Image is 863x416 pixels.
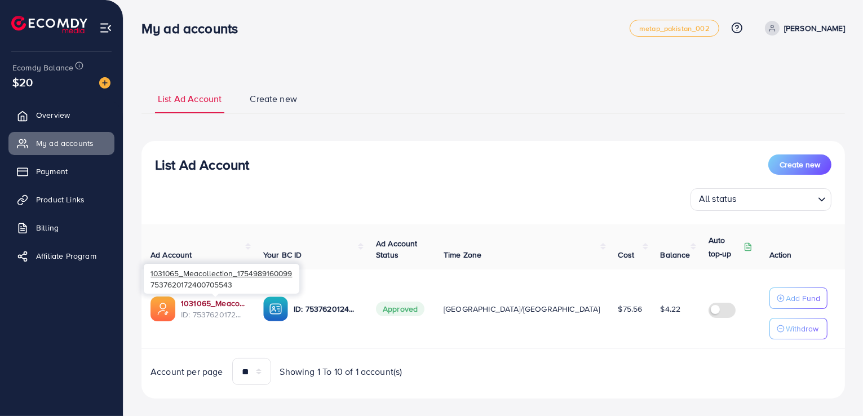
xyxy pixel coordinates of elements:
a: [PERSON_NAME] [760,21,845,36]
a: Overview [8,104,114,126]
span: List Ad Account [158,92,222,105]
span: Ecomdy Balance [12,62,73,73]
img: ic-ba-acc.ded83a64.svg [263,296,288,321]
div: 7537620172400705543 [144,264,299,294]
p: [PERSON_NAME] [784,21,845,35]
span: Balance [661,249,691,260]
span: Overview [36,109,70,121]
span: Showing 1 To 10 of 1 account(s) [280,365,402,378]
span: All status [697,190,739,208]
span: Ad Account Status [376,238,418,260]
a: Product Links [8,188,114,211]
iframe: Chat [815,365,855,408]
span: Create new [780,159,820,170]
a: Billing [8,216,114,239]
span: Payment [36,166,68,177]
span: $75.56 [618,303,643,315]
a: My ad accounts [8,132,114,154]
span: Affiliate Program [36,250,96,262]
p: Add Fund [786,291,820,305]
span: [GEOGRAPHIC_DATA]/[GEOGRAPHIC_DATA] [444,303,600,315]
span: $20 [12,74,33,90]
p: Auto top-up [709,233,741,260]
span: Your BC ID [263,249,302,260]
a: Affiliate Program [8,245,114,267]
a: metap_pakistan_002 [630,20,719,37]
img: ic-ads-acc.e4c84228.svg [151,296,175,321]
span: My ad accounts [36,138,94,149]
img: menu [99,21,112,34]
span: 1031065_Meacollection_1754989160099 [151,268,292,278]
h3: My ad accounts [141,20,247,37]
h3: List Ad Account [155,157,249,173]
span: $4.22 [661,303,681,315]
span: ID: 7537620172400705543 [181,309,245,320]
input: Search for option [740,191,813,208]
p: ID: 7537620124438921223 [294,302,358,316]
a: 1031065_Meacollection_1754989160099 [181,298,245,309]
span: Action [769,249,792,260]
img: image [99,77,110,88]
span: Billing [36,222,59,233]
span: Approved [376,302,424,316]
span: Time Zone [444,249,481,260]
span: Ad Account [151,249,192,260]
span: Create new [250,92,297,105]
div: Search for option [691,188,831,211]
button: Add Fund [769,287,827,309]
a: Payment [8,160,114,183]
button: Withdraw [769,318,827,339]
button: Create new [768,154,831,175]
span: Cost [618,249,635,260]
span: Product Links [36,194,85,205]
span: Account per page [151,365,223,378]
p: Withdraw [786,322,818,335]
img: logo [11,16,87,33]
span: metap_pakistan_002 [639,25,710,32]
